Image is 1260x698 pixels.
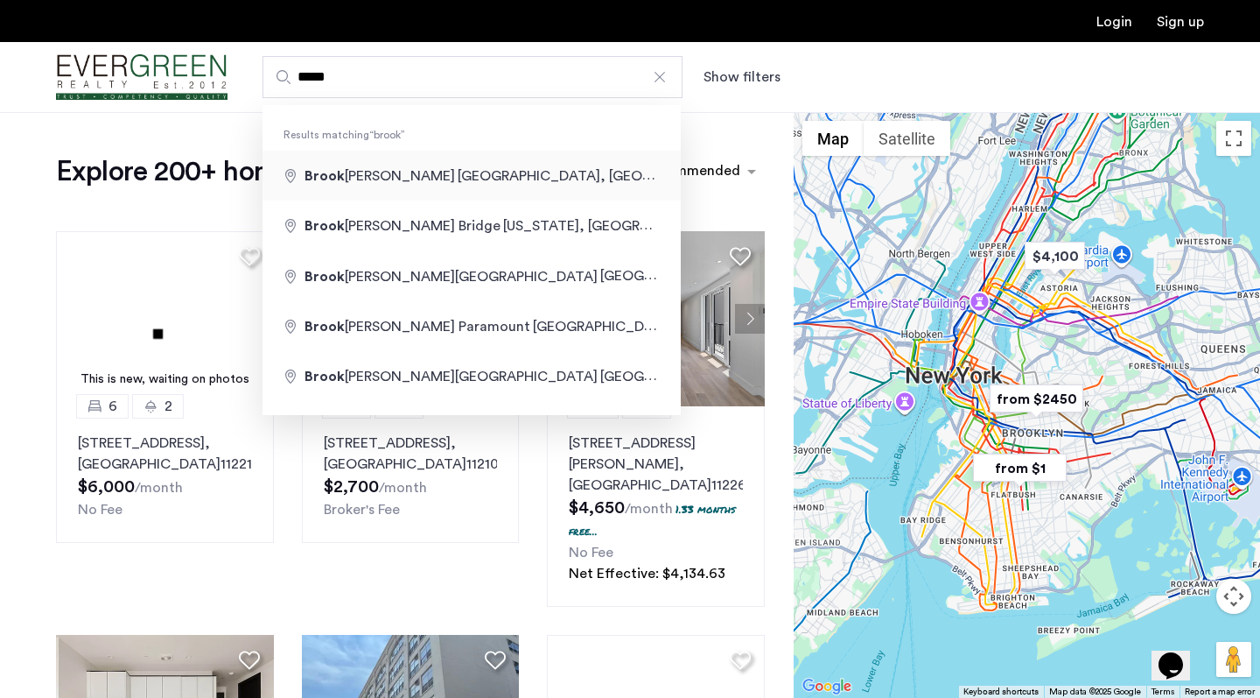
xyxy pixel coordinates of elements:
[369,130,405,140] q: brook
[1096,15,1132,29] a: Login
[569,433,743,496] p: [STREET_ADDRESS][PERSON_NAME] 11226
[379,481,427,495] sub: /month
[533,319,1130,334] span: [GEOGRAPHIC_DATA], [GEOGRAPHIC_DATA], [GEOGRAPHIC_DATA], [GEOGRAPHIC_DATA]
[56,154,503,189] h1: Explore 200+ homes and apartments
[1216,121,1251,156] button: Toggle fullscreen view
[569,499,625,517] span: $4,650
[78,503,122,517] span: No Fee
[56,406,274,543] a: 62[STREET_ADDRESS], [GEOGRAPHIC_DATA]11221No Fee
[164,396,172,417] span: 2
[56,45,227,110] a: Cazamio Logo
[135,481,183,495] sub: /month
[56,45,227,110] img: logo
[304,370,600,384] span: [PERSON_NAME][GEOGRAPHIC_DATA]
[304,169,458,183] span: [PERSON_NAME]
[1049,687,1141,696] span: Map data ©2025 Google
[569,546,613,560] span: No Fee
[864,121,950,156] button: Show satellite imagery
[1216,579,1251,614] button: Map camera controls
[547,406,765,607] a: 21[STREET_ADDRESS][PERSON_NAME], [GEOGRAPHIC_DATA]112261.33 months free...No FeeNet Effective: $4...
[302,406,520,543] a: 11[STREET_ADDRESS], [GEOGRAPHIC_DATA]11210Broker's Fee
[1151,686,1174,698] a: Terms (opens in new tab)
[983,379,1090,419] div: from $2450
[304,219,345,233] span: Brook
[108,396,117,417] span: 6
[304,320,533,334] span: [PERSON_NAME] Paramount
[324,503,400,517] span: Broker's Fee
[304,370,345,384] span: Brook
[1018,236,1092,276] div: $4,100
[802,121,864,156] button: Show street map
[56,231,274,406] img: 3.gif
[963,686,1039,698] button: Keyboard shortcuts
[262,56,682,98] input: Apartment Search
[78,478,135,496] span: $6,000
[1157,15,1204,29] a: Registration
[600,268,1197,283] span: [GEOGRAPHIC_DATA], [GEOGRAPHIC_DATA], [GEOGRAPHIC_DATA], [GEOGRAPHIC_DATA]
[569,567,725,581] span: Net Effective: $4,134.63
[640,160,740,186] div: Recommended
[56,231,274,406] a: This is new, waiting on photos
[1216,642,1251,677] button: Drag Pegman onto the map to open Street View
[304,320,345,334] span: Brook
[625,502,673,516] sub: /month
[304,270,345,284] span: Brook
[65,370,265,389] div: This is new, waiting on photos
[798,675,856,698] a: Open this area in Google Maps (opens a new window)
[262,126,681,144] span: Results matching
[503,218,882,233] span: [US_STATE], [GEOGRAPHIC_DATA], [GEOGRAPHIC_DATA]
[600,369,1046,384] span: [GEOGRAPHIC_DATA], [GEOGRAPHIC_DATA], [GEOGRAPHIC_DATA]
[324,478,379,496] span: $2,700
[703,67,780,88] button: Show or hide filters
[735,304,765,334] button: Next apartment
[304,219,503,233] span: [PERSON_NAME] Bridge
[324,433,498,475] p: [STREET_ADDRESS] 11210
[633,156,765,187] ng-select: sort-apartment
[966,448,1074,488] div: from $1
[1151,628,1207,680] iframe: chat widget
[304,270,600,284] span: [PERSON_NAME][GEOGRAPHIC_DATA]
[78,433,252,475] p: [STREET_ADDRESS] 11221
[1185,686,1255,698] a: Report a map error
[798,675,856,698] img: Google
[304,169,345,183] span: Brook
[458,168,752,183] span: [GEOGRAPHIC_DATA], [GEOGRAPHIC_DATA]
